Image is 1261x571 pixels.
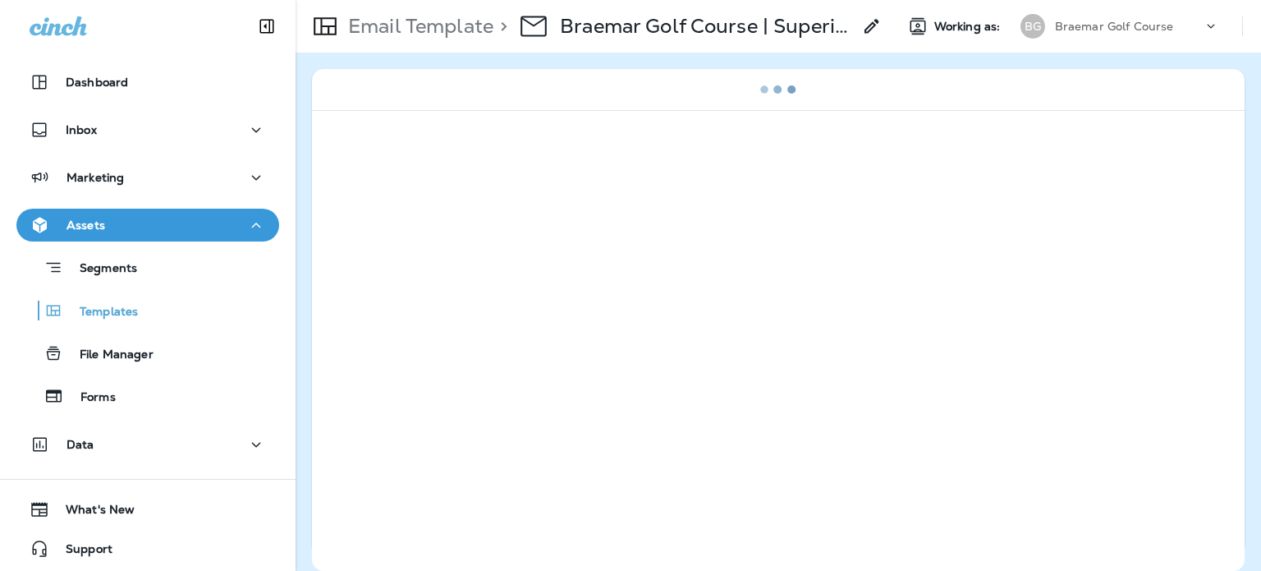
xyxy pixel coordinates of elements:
p: Braemar Golf Course [1055,20,1174,33]
p: Segments [63,261,137,278]
button: Dashboard [16,66,279,99]
button: Segments [16,250,279,285]
button: Forms [16,379,279,413]
div: Braemar Golf Course | Superintendents Revenge - October 2025 [560,14,852,39]
p: Data [66,438,94,451]
p: Email Template [342,14,493,39]
p: Inbox [66,123,97,136]
span: Working as: [934,20,1004,34]
div: BG [1020,14,1045,39]
button: File Manager [16,336,279,371]
p: Dashboard [66,76,128,89]
button: Collapse Sidebar [244,10,290,43]
button: Marketing [16,161,279,194]
button: Inbox [16,113,279,146]
p: Forms [64,390,116,406]
p: > [493,14,507,39]
button: Templates [16,293,279,328]
span: Support [49,542,112,562]
button: What's New [16,493,279,526]
button: Data [16,428,279,461]
p: Assets [66,219,105,232]
p: Templates [63,305,138,320]
p: Marketing [66,171,124,184]
button: Assets [16,209,279,242]
p: Braemar Golf Course | Superintendents Revenge - [DATE] [560,14,852,39]
button: Support [16,532,279,565]
span: What's New [49,503,135,523]
p: File Manager [63,348,154,363]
